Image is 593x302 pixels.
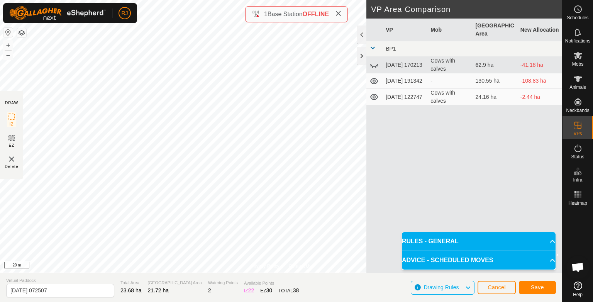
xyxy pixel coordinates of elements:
[402,251,556,270] p-accordion-header: ADVICE - SCHEDULED MOVES
[473,57,517,73] td: 62.9 ha
[208,280,238,286] span: Watering Points
[383,57,427,73] td: [DATE] 170213
[3,51,13,60] button: –
[303,11,329,17] span: OFFLINE
[430,77,469,85] div: -
[402,237,459,246] span: RULES - GENERAL
[517,19,562,41] th: New Allocation
[120,287,142,294] span: 23.68 ha
[17,28,26,37] button: Map Layers
[517,57,562,73] td: -41.18 ha
[517,73,562,89] td: -108.83 ha
[473,89,517,105] td: 24.16 ha
[566,256,590,279] div: Open chat
[208,287,211,294] span: 2
[569,85,586,90] span: Animals
[573,131,582,136] span: VPs
[402,256,493,265] span: ADVICE - SCHEDULED MOVES
[383,89,427,105] td: [DATE] 122747
[293,287,299,294] span: 38
[10,121,14,127] span: IZ
[264,11,268,17] span: 1
[5,100,18,106] div: DRAW
[566,108,589,113] span: Neckbands
[268,11,303,17] span: Base Station
[244,280,299,287] span: Available Points
[567,15,588,20] span: Schedules
[573,292,583,297] span: Help
[572,62,583,66] span: Mobs
[519,281,556,294] button: Save
[289,263,312,270] a: Contact Us
[571,154,584,159] span: Status
[148,287,169,294] span: 21.72 ha
[278,287,299,295] div: TOTAL
[248,287,254,294] span: 22
[563,278,593,300] a: Help
[383,73,427,89] td: [DATE] 191342
[573,178,582,182] span: Infra
[473,73,517,89] td: 130.55 ha
[386,46,396,52] span: BP1
[371,5,562,14] h2: VP Area Comparison
[402,232,556,251] p-accordion-header: RULES - GENERAL
[5,164,19,170] span: Delete
[424,284,459,290] span: Drawing Rules
[260,287,272,295] div: EZ
[244,287,254,295] div: IZ
[3,41,13,50] button: +
[430,57,469,73] div: Cows with calves
[9,6,106,20] img: Gallagher Logo
[473,19,517,41] th: [GEOGRAPHIC_DATA] Area
[568,201,587,205] span: Heatmap
[6,277,114,284] span: Virtual Paddock
[3,28,13,37] button: Reset Map
[430,89,469,105] div: Cows with calves
[565,39,590,43] span: Notifications
[251,263,280,270] a: Privacy Policy
[488,284,506,290] span: Cancel
[478,281,516,294] button: Cancel
[120,280,142,286] span: Total Area
[531,284,544,290] span: Save
[7,154,16,164] img: VP
[383,19,427,41] th: VP
[517,89,562,105] td: -2.44 ha
[266,287,273,294] span: 30
[121,9,128,17] span: RJ
[148,280,202,286] span: [GEOGRAPHIC_DATA] Area
[427,19,472,41] th: Mob
[9,143,15,148] span: EZ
